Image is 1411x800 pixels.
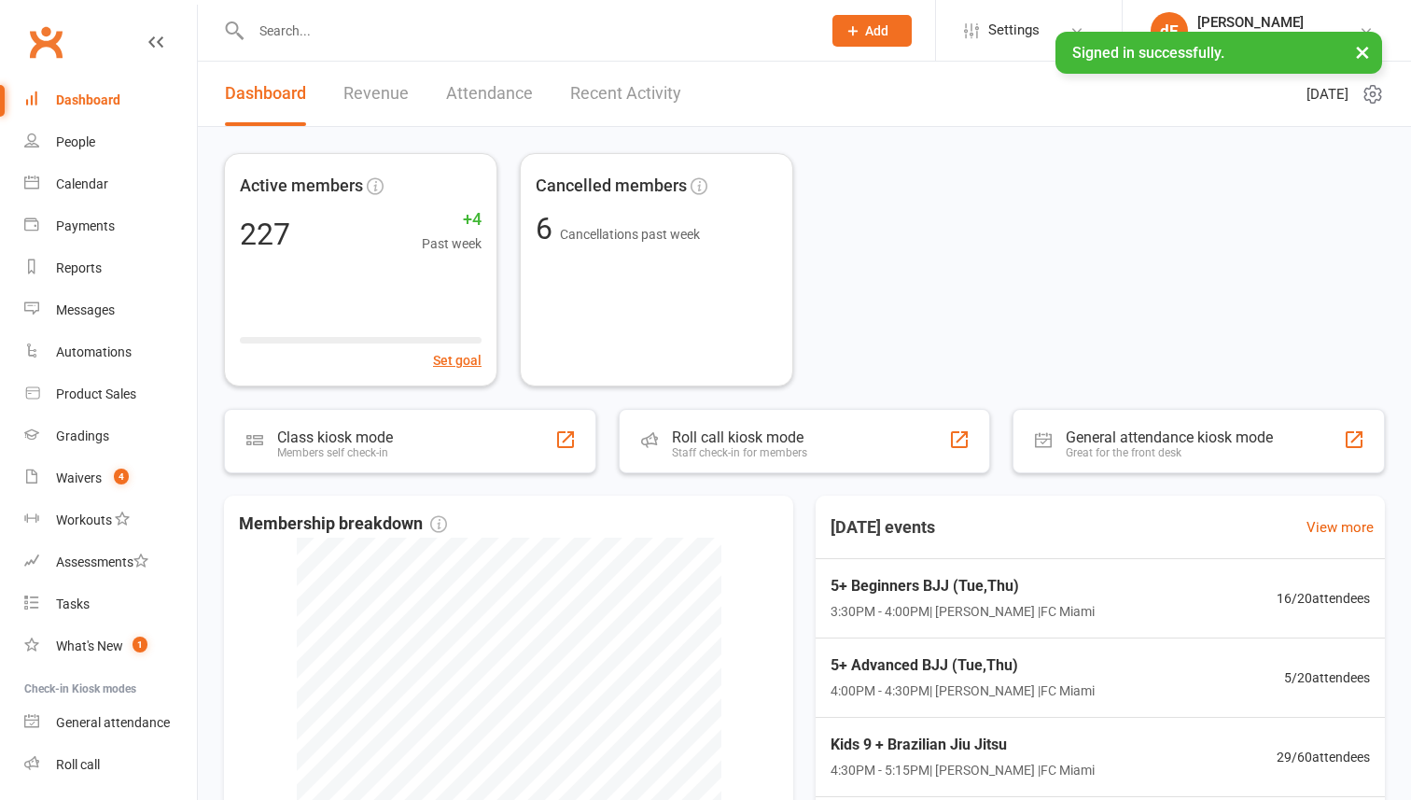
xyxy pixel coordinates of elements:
button: × [1346,32,1379,72]
span: 6 [536,211,560,246]
a: Product Sales [24,373,197,415]
a: Clubworx [22,19,69,65]
input: Search... [245,18,808,44]
a: Roll call [24,744,197,786]
span: 4:00PM - 4:30PM | [PERSON_NAME] | FC Miami [831,681,1095,701]
span: 5+ Beginners BJJ (Tue,Thu) [831,574,1095,598]
div: [PERSON_NAME] [1197,14,1359,31]
div: Great for the front desk [1066,446,1273,459]
a: Recent Activity [570,62,681,126]
div: Reports [56,260,102,275]
span: Signed in successfully. [1072,44,1224,62]
span: Cancelled members [536,173,687,200]
a: Gradings [24,415,197,457]
div: Fight Club [PERSON_NAME] [1197,31,1359,48]
div: People [56,134,95,149]
div: Waivers [56,470,102,485]
a: View more [1306,516,1374,539]
div: Tasks [56,596,90,611]
div: Class kiosk mode [277,428,393,446]
div: Assessments [56,554,148,569]
a: Messages [24,289,197,331]
div: Calendar [56,176,108,191]
span: 5 / 20 attendees [1284,667,1370,688]
button: Set goal [433,350,482,371]
a: Attendance [446,62,533,126]
span: 29 / 60 attendees [1277,747,1370,767]
div: 227 [240,219,290,249]
div: General attendance [56,715,170,730]
div: Members self check-in [277,446,393,459]
div: General attendance kiosk mode [1066,428,1273,446]
div: Automations [56,344,132,359]
div: dE [1151,12,1188,49]
a: Assessments [24,541,197,583]
span: 5+ Advanced BJJ (Tue,Thu) [831,653,1095,678]
a: Tasks [24,583,197,625]
span: Add [865,23,888,38]
a: General attendance kiosk mode [24,702,197,744]
span: Cancellations past week [560,227,700,242]
span: Active members [240,173,363,200]
a: Automations [24,331,197,373]
span: Past week [422,233,482,254]
button: Add [832,15,912,47]
a: Calendar [24,163,197,205]
a: Payments [24,205,197,247]
div: Workouts [56,512,112,527]
span: +4 [422,206,482,233]
div: Product Sales [56,386,136,401]
a: Dashboard [225,62,306,126]
a: What's New1 [24,625,197,667]
div: What's New [56,639,123,653]
span: Membership breakdown [239,511,447,538]
a: Workouts [24,499,197,541]
span: 3:30PM - 4:00PM | [PERSON_NAME] | FC Miami [831,601,1095,622]
span: 4 [114,469,129,484]
div: Payments [56,218,115,233]
span: Kids 9 + Brazilian Jiu Jitsu [831,733,1095,757]
a: People [24,121,197,163]
span: [DATE] [1306,83,1348,105]
a: Waivers 4 [24,457,197,499]
span: 16 / 20 attendees [1277,588,1370,609]
div: Gradings [56,428,109,443]
a: Dashboard [24,79,197,121]
div: Roll call [56,757,100,772]
a: Reports [24,247,197,289]
div: Staff check-in for members [672,446,807,459]
span: Settings [988,9,1040,51]
div: Dashboard [56,92,120,107]
div: Messages [56,302,115,317]
span: 4:30PM - 5:15PM | [PERSON_NAME] | FC Miami [831,760,1095,780]
h3: [DATE] events [816,511,950,544]
a: Revenue [343,62,409,126]
div: Roll call kiosk mode [672,428,807,446]
span: 1 [133,637,147,653]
